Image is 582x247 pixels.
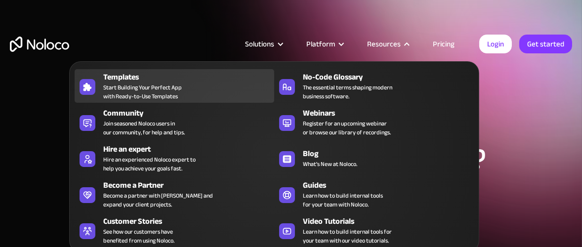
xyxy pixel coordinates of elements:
div: Blog [303,148,478,160]
div: Video Tutorials [303,215,478,227]
div: Solutions [233,38,294,50]
div: Resources [355,38,420,50]
div: Become a partner with [PERSON_NAME] and expand your client projects. [103,191,213,209]
a: BlogWhat's New at Noloco. [274,141,474,175]
h1: Noloco vs. Softr: Which is the Right Choice for You? [10,115,572,174]
div: Platform [306,38,335,50]
div: Customer Stories [103,215,279,227]
span: Learn how to build internal tools for your team with Noloco. [303,191,383,209]
div: Guides [303,179,478,191]
div: Templates [103,71,279,83]
div: Become a Partner [103,179,279,191]
a: Video TutorialsLearn how to build internal tools foryour team with our video tutorials. [274,213,474,247]
a: Hire an expertHire an experienced Noloco expert tohelp you achieve your goals fast. [75,141,274,175]
a: WebinarsRegister for an upcoming webinaror browse our library of recordings. [274,105,474,139]
div: No-Code Glossary [303,71,478,83]
a: Get started [519,35,572,53]
div: Webinars [303,107,478,119]
span: Start Building Your Perfect App with Ready-to-Use Templates [103,83,182,101]
div: Resources [367,38,401,50]
a: Customer StoriesSee how our customers havebenefited from using Noloco. [75,213,274,247]
a: Become a PartnerBecome a partner with [PERSON_NAME] andexpand your client projects. [75,177,274,211]
div: Solutions [245,38,274,50]
a: No-Code GlossaryThe essential terms shaping modernbusiness software. [274,69,474,103]
a: home [10,37,69,52]
span: The essential terms shaping modern business software. [303,83,392,101]
a: CommunityJoin seasoned Noloco users inour community, for help and tips. [75,105,274,139]
div: Community [103,107,279,119]
span: Register for an upcoming webinar or browse our library of recordings. [303,119,391,137]
div: Hire an experienced Noloco expert to help you achieve your goals fast. [103,155,196,173]
a: Pricing [420,38,467,50]
div: Hire an expert [103,143,279,155]
span: Join seasoned Noloco users in our community, for help and tips. [103,119,185,137]
span: See how our customers have benefited from using Noloco. [103,227,174,245]
div: Platform [294,38,355,50]
a: TemplatesStart Building Your Perfect Appwith Ready-to-Use Templates [75,69,274,103]
a: Login [479,35,512,53]
span: Learn how to build internal tools for your team with our video tutorials. [303,227,392,245]
a: GuidesLearn how to build internal toolsfor your team with Noloco. [274,177,474,211]
span: What's New at Noloco. [303,160,357,168]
